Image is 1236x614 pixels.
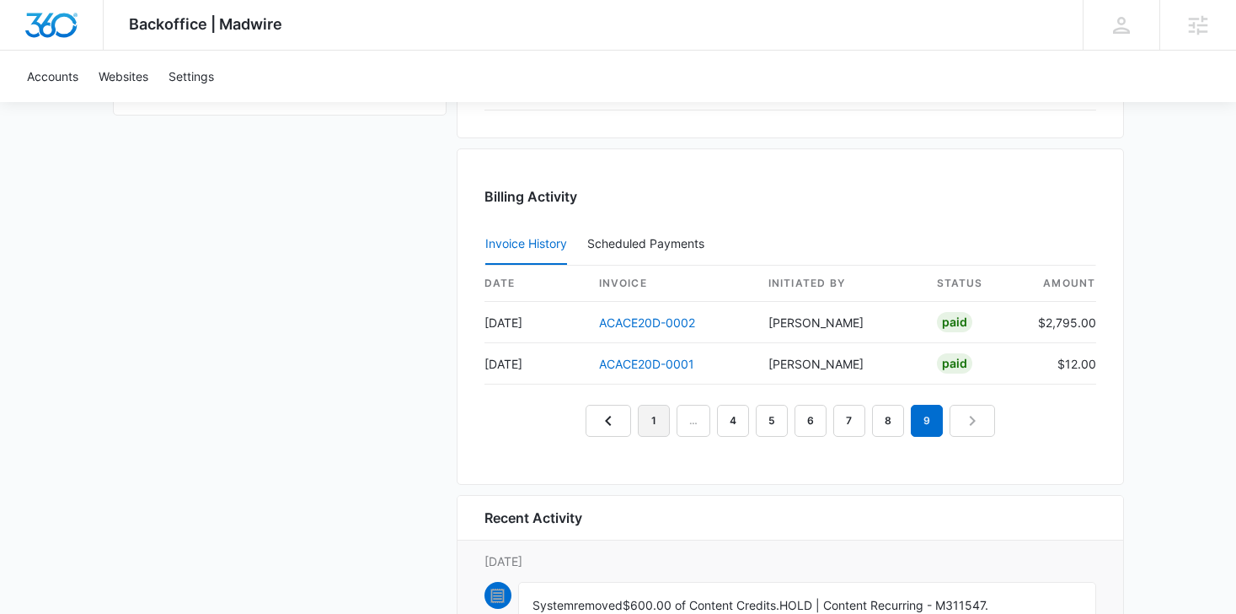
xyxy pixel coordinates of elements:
span: removed [574,598,623,612]
a: Page 8 [872,405,904,437]
a: ACACE20D-0001 [599,357,694,371]
td: $12.00 [1025,343,1096,385]
a: Page 4 [717,405,749,437]
a: Page 6 [795,405,827,437]
a: Accounts [17,51,88,102]
div: Scheduled Payments [587,238,711,250]
th: invoice [586,266,755,302]
th: date [484,266,586,302]
td: [DATE] [484,302,586,343]
span: System [532,598,574,612]
a: Page 7 [833,405,865,437]
h3: Billing Activity [484,186,1096,207]
span: Backoffice | Madwire [129,15,282,33]
em: 9 [911,405,943,437]
a: Settings [158,51,224,102]
td: [PERSON_NAME] [755,343,923,385]
div: Paid [937,312,972,332]
button: Invoice History [485,224,567,265]
nav: Pagination [586,405,995,437]
a: Previous Page [586,405,631,437]
div: Paid [937,353,972,374]
span: $600.00 of Content Credits. [623,598,779,612]
td: $2,795.00 [1025,302,1096,343]
th: Initiated By [755,266,923,302]
a: Page 1 [638,405,670,437]
th: status [923,266,1025,302]
a: Websites [88,51,158,102]
span: HOLD | Content Recurring - M311547. [779,598,988,612]
h6: Recent Activity [484,508,582,528]
td: [PERSON_NAME] [755,302,923,343]
a: Page 5 [756,405,788,437]
p: [DATE] [484,552,1096,570]
a: ACACE20D-0002 [599,315,695,330]
th: amount [1025,266,1096,302]
td: [DATE] [484,343,586,385]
